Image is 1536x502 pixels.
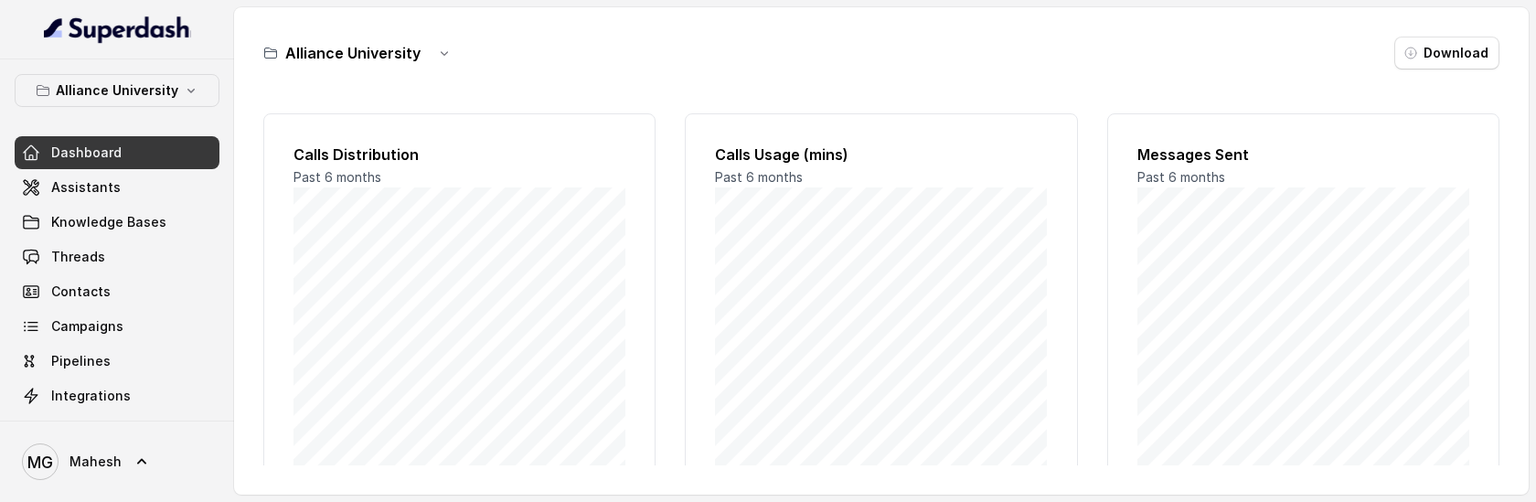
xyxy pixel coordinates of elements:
span: Threads [51,248,105,266]
span: Integrations [51,387,131,405]
span: Pipelines [51,352,111,370]
a: Dashboard [15,136,219,169]
a: Threads [15,240,219,273]
text: MG [27,453,53,472]
a: Pipelines [15,345,219,378]
h2: Calls Usage (mins) [715,144,1047,166]
span: Past 6 months [293,169,381,185]
a: Campaigns [15,310,219,343]
span: Mahesh [69,453,122,471]
a: Mahesh [15,436,219,487]
a: Knowledge Bases [15,206,219,239]
h2: Calls Distribution [293,144,625,166]
span: Past 6 months [715,169,803,185]
a: Assistants [15,171,219,204]
h3: Alliance University [285,42,421,64]
h2: Messages Sent [1137,144,1469,166]
span: Campaigns [51,317,123,336]
p: Alliance University [56,80,178,101]
button: Download [1394,37,1499,69]
span: Knowledge Bases [51,213,166,231]
span: Assistants [51,178,121,197]
a: API Settings [15,414,219,447]
button: Alliance University [15,74,219,107]
span: Dashboard [51,144,122,162]
a: Integrations [15,379,219,412]
img: light.svg [44,15,191,44]
a: Contacts [15,275,219,308]
span: Past 6 months [1137,169,1225,185]
span: Contacts [51,283,111,301]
